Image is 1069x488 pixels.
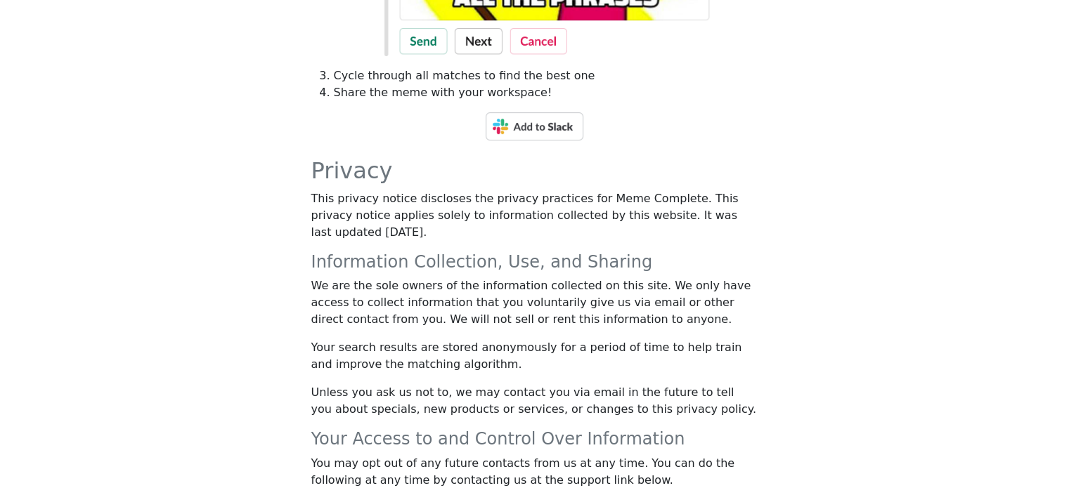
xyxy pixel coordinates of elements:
[311,252,758,272] h4: Information Collection, Use, and Sharing
[334,84,758,101] li: Share the meme with your workspace!
[311,277,758,328] p: We are the sole owners of the information collected on this site. We only have access to collect ...
[311,429,758,449] h4: Your Access to and Control Over Information
[311,157,758,184] h2: Privacy
[486,112,583,140] img: Add to Slack
[311,190,758,241] p: This privacy notice discloses the privacy practices for Meme Complete. This privacy notice applie...
[311,384,758,418] p: Unless you ask us not to, we may contact you via email in the future to tell you about specials, ...
[311,339,758,373] p: Your search results are stored anonymously for a period of time to help train and improve the mat...
[334,67,758,84] li: Cycle through all matches to find the best one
